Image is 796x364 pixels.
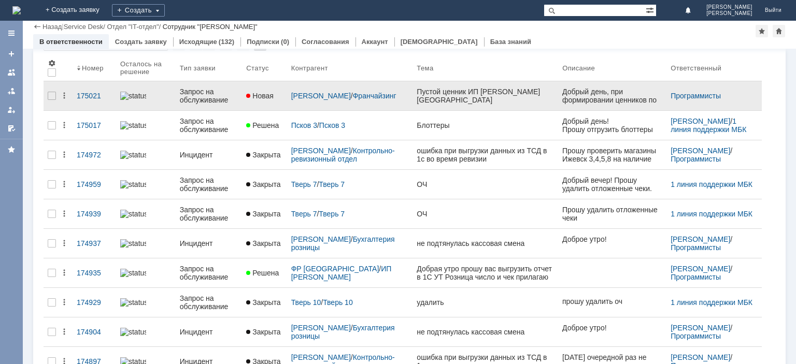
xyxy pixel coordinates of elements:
div: Номер [82,64,104,72]
img: statusbar-100 (1).png [120,239,146,247]
div: Действия [60,239,68,247]
div: Сделать домашней страницей [773,25,785,37]
a: ошибка при выгрузки данных из ТСД в 1с во время ревизии [413,140,558,169]
div: Запрос на обслуживание [180,117,238,134]
span: Настройки [48,59,56,67]
div: 174939 [77,210,112,218]
a: Мои заявки [3,101,20,118]
div: / [291,121,409,129]
a: Отдел "IT-отдел" [107,23,159,31]
a: [PERSON_NAME] [291,353,351,361]
div: 175017 [77,121,112,129]
a: Подписки [247,38,279,46]
a: Назад [42,23,62,31]
a: Запрос на обслуживание [176,81,243,110]
div: Осталось на решение [120,60,163,76]
a: Исходящие [179,38,217,46]
img: logo [12,6,21,14]
a: ФР [GEOGRAPHIC_DATA] [291,265,379,273]
a: Тверь 7 [291,210,317,218]
img: statusbar-100 (1).png [120,328,146,336]
a: statusbar-100 (1).png [116,144,176,165]
a: Тверь 7 [319,210,345,218]
a: Инцидент [176,233,243,254]
div: не подтянулась кассовая смена [417,239,554,247]
div: ошибка при выгрузки данных из ТСД в 1с во время ревизии [417,147,554,163]
img: statusbar-100 (1).png [120,210,146,218]
div: Блоттеры [417,121,554,129]
a: Мои согласования [3,120,20,137]
a: Создать заявку [115,38,167,46]
span: Закрыта [246,210,280,218]
a: 175017 [73,115,116,136]
th: Тема [413,55,558,81]
a: statusbar-100 (1).png [116,233,176,254]
div: Инцидент [180,151,238,159]
a: ОЧ [413,174,558,195]
span: Закрыта [246,239,280,247]
div: 174959 [77,180,112,188]
span: от 07.10 [46,17,75,25]
a: Контрольно-ревизионный отдел [291,147,395,163]
div: / [671,147,758,163]
div: / [291,324,409,340]
a: Программисты [671,243,721,252]
div: Контрагент [291,64,328,72]
a: не подтянулась кассовая смена [413,322,558,342]
div: Тип заявки [180,64,216,72]
div: / [671,324,758,340]
a: Новая [242,85,287,106]
a: Программисты [671,92,721,100]
a: Программисты [671,332,721,340]
div: 174937 [77,239,112,247]
img: statusbar-100 (1).png [120,121,146,129]
span: Новая [246,92,274,100]
a: Тверь 10 [323,298,353,307]
div: 174929 [77,298,112,307]
div: Действия [60,328,68,336]
span: Закрыта [246,180,280,188]
div: Пустой ценник ИП [PERSON_NAME] [GEOGRAPHIC_DATA] [417,88,554,104]
a: Тверь 7 [319,180,345,188]
div: | [62,22,63,30]
div: / [671,117,758,134]
a: 174937 [73,233,116,254]
a: 174904 [73,322,116,342]
div: Запрос на обслуживание [180,176,238,193]
div: ОЧ [417,210,554,218]
img: statusbar-100 (1).png [120,92,146,100]
a: не подтянулась кассовая смена [413,233,558,254]
a: Согласования [302,38,349,46]
a: Инцидент [176,322,243,342]
div: Статус [246,64,268,72]
a: statusbar-100 (1).png [116,85,176,106]
img: statusbar-100 (1).png [120,151,146,159]
a: Запрос на обслуживание [176,111,243,140]
a: Service Desk [64,23,104,31]
a: Программисты [671,273,721,281]
a: statusbar-100 (1).png [116,292,176,313]
a: [PERSON_NAME] [291,147,351,155]
a: statusbar-100 (1).png [116,203,176,224]
div: Действия [60,92,68,100]
span: Решена [246,121,279,129]
div: Добавить в избранное [756,25,768,37]
div: Создать [112,4,165,17]
a: Закрыта [242,322,287,342]
div: Добрая утро прошу вас выгрузить отчет в 1С УТ Розница число и чек прилагаю магазин1 [417,265,554,281]
span: Закрыта [246,151,280,159]
span: Закрыта [246,298,280,307]
div: Описание [562,64,595,72]
a: Закрыта [242,203,287,224]
span: Решена [246,269,279,277]
div: Действия [60,298,68,307]
a: [DEMOGRAPHIC_DATA] [401,38,478,46]
span: Расширенный поиск [646,5,656,14]
div: Действия [60,210,68,218]
span: [PERSON_NAME] [706,10,752,17]
a: Пустой ценник ИП [PERSON_NAME] [GEOGRAPHIC_DATA] [413,81,558,110]
div: 174904 [77,328,112,336]
div: Запрос на обслуживание [180,88,238,104]
div: / [671,265,758,281]
a: Запрос на обслуживание [176,258,243,287]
